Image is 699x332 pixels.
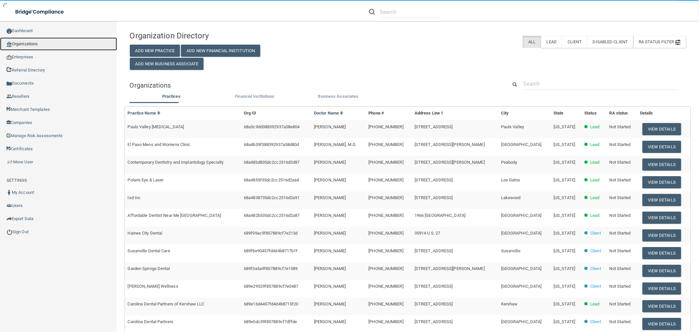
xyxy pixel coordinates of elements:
img: enterprise.0d942306.png [7,55,12,60]
p: Client [590,229,601,237]
span: Not Started [610,266,631,271]
span: El Paso Mens and Womens Clinic [128,142,191,147]
button: View Details [642,176,681,188]
span: [PHONE_NUMBER] [368,301,403,306]
span: [STREET_ADDRESS] [415,177,453,182]
span: [US_STATE] [553,213,575,218]
th: RA status [607,107,637,120]
h5: Organizations [130,82,497,89]
span: [GEOGRAPHIC_DATA] [501,319,542,324]
span: Business Associates [318,94,359,99]
img: ic_user_dark.df1a06c3.png [7,190,12,195]
span: Affordable Dentist Near Me [GEOGRAPHIC_DATA] [128,213,221,218]
span: 689f8e90457fd4d4b8717b1f [244,248,298,253]
p: Client [590,265,601,273]
span: [PERSON_NAME] [314,319,346,324]
button: Add New Practice [130,45,180,57]
img: organization-icon.f8decf85.png [7,42,12,47]
th: Address Line 1 [412,107,498,120]
span: [PERSON_NAME] Wellness [128,284,178,289]
span: [PHONE_NUMBER] [368,160,403,165]
span: [US_STATE] [553,266,575,271]
li: Business Associate [297,93,380,102]
button: View Details [642,141,681,153]
span: [PHONE_NUMBER] [368,248,403,253]
button: View Details [642,194,681,206]
span: Lakewood [501,195,521,200]
span: Financial Institutions [235,94,274,99]
img: bridge_compliance_login_screen.278c3ca4.svg [10,5,70,19]
span: [US_STATE] [553,319,575,324]
button: Add New Business Associate [130,58,204,70]
label: SETTINGS [7,176,27,184]
span: [STREET_ADDRESS][PERSON_NAME] [415,142,485,147]
span: [PERSON_NAME] [314,195,346,200]
span: Pauls Valley [MEDICAL_DATA] [128,124,184,129]
label: Client [562,36,587,48]
span: Practices [162,94,181,99]
span: [US_STATE] [553,142,575,147]
span: Not Started [610,213,631,218]
span: [STREET_ADDRESS] [415,301,453,306]
span: Not Started [610,284,631,289]
p: Client [590,318,601,326]
span: [US_STATE] [553,177,575,182]
span: Peabody [501,160,517,165]
img: ic-search.3b580494.png [369,9,375,15]
li: Practices [130,93,213,102]
span: RA Status Filter [639,39,681,44]
span: [PHONE_NUMBER] [368,213,403,218]
span: [PHONE_NUMBER] [368,195,403,200]
span: Los Gatos [501,177,520,182]
span: Carolina Dental Partners of Kershaw LLC [128,301,204,306]
span: [GEOGRAPHIC_DATA] [501,266,542,271]
img: briefcase.64adab9b.png [7,159,13,165]
span: [US_STATE] [553,124,575,129]
th: State [551,107,582,120]
th: City [498,107,551,120]
span: [PERSON_NAME] [314,284,346,289]
span: [US_STATE] [553,195,575,200]
p: Lead [590,194,599,202]
span: 689e0dc39f857889cf7dffde [244,319,297,324]
span: 689e16d4457fd4d4b8715f20 [244,301,298,306]
span: [PERSON_NAME] [314,177,346,182]
p: Lead [590,176,599,184]
input: Search [524,78,678,90]
span: Not Started [610,319,631,324]
p: Client [590,247,601,255]
button: View Details [642,318,681,330]
label: All [523,36,541,48]
img: icon-export.b9366987.png [7,216,12,221]
a: Doctor Name [314,111,343,115]
span: [PERSON_NAME] [314,248,346,253]
span: 68a5c9dd388392937a58e804 [244,124,300,129]
p: Lead [590,158,599,166]
span: Not Started [610,301,631,306]
img: icon-filter@2x.21656d0b.png [675,40,681,45]
p: Client [590,282,601,290]
span: Not Started [610,124,631,129]
span: [PHONE_NUMBER] [368,319,403,324]
button: View Details [642,282,681,295]
span: Not Started [610,177,631,182]
img: ic_dashboard_dark.d01f4a41.png [7,29,12,34]
span: [PHONE_NUMBER] [368,231,403,236]
a: Practice Name [128,111,161,115]
label: Practices [133,93,210,100]
button: View Details [642,300,681,312]
p: Lead [590,141,599,149]
li: Financial Institutions [213,93,297,102]
span: [GEOGRAPHIC_DATA] [501,142,542,147]
span: 689f99ac9f857889cf7e213d [244,231,298,236]
button: View Details [642,158,681,171]
span: [STREET_ADDRESS] [415,319,453,324]
span: [PHONE_NUMBER] [368,124,403,129]
button: Add New Financial Institution [181,45,260,57]
span: [PHONE_NUMBER] [368,142,403,147]
span: Susanville [501,248,520,253]
span: 68a482b535dc2cc2516d2a87 [244,213,300,218]
button: View Details [642,229,681,241]
span: Kershaw [501,301,518,306]
span: Polaris Eye & Laser [128,177,164,182]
